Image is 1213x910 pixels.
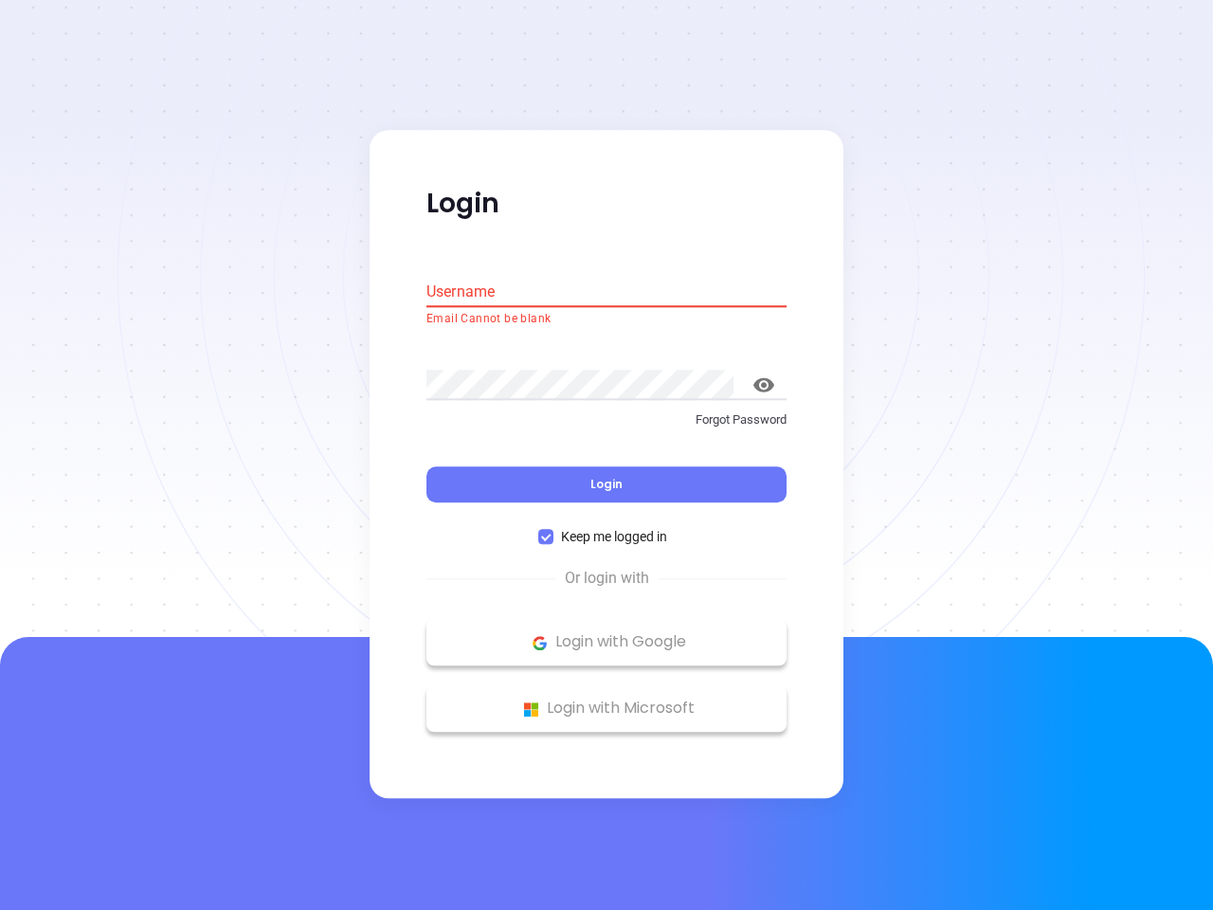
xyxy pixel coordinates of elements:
p: Login [426,187,787,221]
span: Keep me logged in [553,527,675,548]
p: Login with Microsoft [436,695,777,723]
p: Email Cannot be blank [426,310,787,329]
a: Forgot Password [426,410,787,445]
button: toggle password visibility [741,362,787,408]
p: Forgot Password [426,410,787,429]
span: Login [590,477,623,493]
button: Login [426,467,787,503]
span: Or login with [555,568,659,591]
button: Google Logo Login with Google [426,619,787,666]
button: Microsoft Logo Login with Microsoft [426,685,787,733]
p: Login with Google [436,628,777,657]
img: Microsoft Logo [519,698,543,721]
img: Google Logo [528,631,552,655]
